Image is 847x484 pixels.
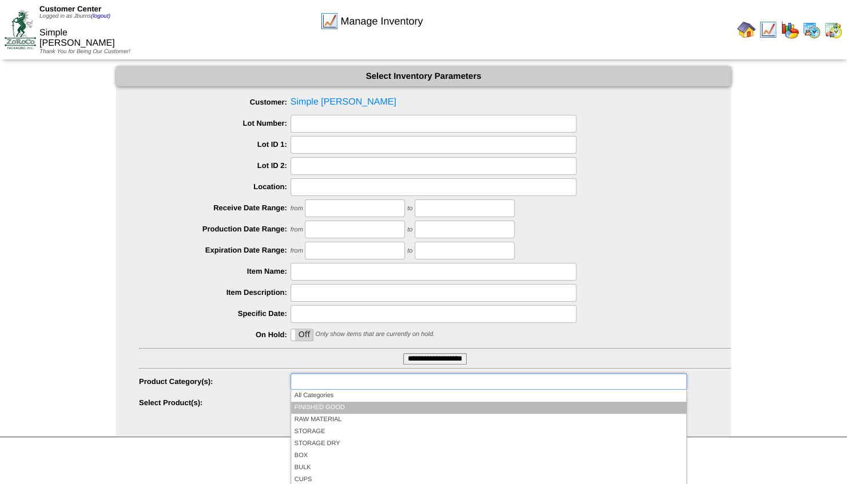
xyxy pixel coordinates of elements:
li: All Categories [291,390,686,402]
label: On Hold: [139,330,291,339]
label: Specific Date: [139,309,291,318]
div: Select Inventory Parameters [116,66,731,86]
div: OnOff [291,329,313,341]
img: home.gif [737,21,755,39]
label: Location: [139,182,291,191]
label: Product Category(s): [139,377,291,386]
span: Only show items that are currently on hold. [315,331,434,338]
img: line_graph.gif [320,12,339,30]
img: calendarinout.gif [824,21,842,39]
span: Simple [PERSON_NAME] [39,28,115,48]
li: BOX [291,450,686,462]
label: Lot ID 1: [139,140,291,149]
span: Manage Inventory [340,15,423,27]
li: BULK [291,462,686,474]
span: Simple [PERSON_NAME] [139,94,731,111]
span: to [407,226,412,233]
label: Customer: [139,98,291,106]
label: Item Name: [139,267,291,275]
li: FINISHED GOOD [291,402,686,414]
span: Logged in as Jburns [39,13,110,19]
img: calendarprod.gif [802,21,821,39]
span: from [291,226,303,233]
label: Receive Date Range: [139,203,291,212]
label: Select Product(s): [139,398,291,407]
label: Lot Number: [139,119,291,127]
label: Off [291,329,313,341]
label: Lot ID 2: [139,161,291,170]
label: Expiration Date Range: [139,246,291,254]
label: Production Date Range: [139,225,291,233]
img: graph.gif [781,21,799,39]
img: line_graph.gif [759,21,777,39]
li: RAW MATERIAL [291,414,686,426]
li: STORAGE DRY [291,438,686,450]
a: (logout) [91,13,110,19]
span: from [291,247,303,254]
span: Thank You for Being Our Customer! [39,49,130,55]
label: Item Description: [139,288,291,297]
li: STORAGE [291,426,686,438]
img: ZoRoCo_Logo(Green%26Foil)%20jpg.webp [5,10,36,49]
span: Customer Center [39,5,101,13]
span: from [291,205,303,212]
span: to [407,247,412,254]
span: to [407,205,412,212]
